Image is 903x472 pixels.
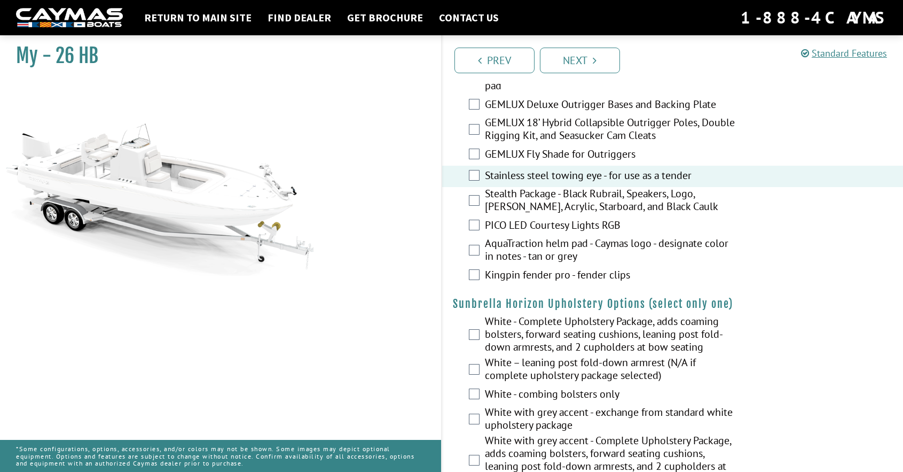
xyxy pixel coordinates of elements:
[485,187,736,215] label: Stealth Package - Black Rubrail, Speakers, Logo, [PERSON_NAME], Acrylic, Starboard, and Black Caulk
[801,47,887,59] a: Standard Features
[139,11,257,25] a: Return to main site
[434,11,504,25] a: Contact Us
[485,169,736,184] label: Stainless steel towing eye - for use as a tender
[342,11,428,25] a: Get Brochure
[485,268,736,284] label: Kingpin fender pro - fender clips
[485,315,736,356] label: White - Complete Upholstery Package, adds coaming bolsters, forward seating cushions, leaning pos...
[485,406,736,434] label: White with grey accent - exchange from standard white upholstery package
[485,219,736,234] label: PICO LED Courtesy Lights RGB
[485,98,736,113] label: GEMLUX Deluxe Outrigger Bases and Backing Plate
[485,388,736,403] label: White - combing bolsters only
[485,237,736,265] label: AquaTraction helm pad - Caymas logo - designate color in notes - tan or grey
[453,297,893,311] h4: Sunbrella Horizon Upholstery Options (select only one)
[485,116,736,144] label: GEMLUX 18’ Hybrid Collapsible Outrigger Poles, Double Rigging Kit, and Seasucker Cam Cleats
[741,6,887,29] div: 1-888-4CAYMAS
[485,148,736,163] label: GEMLUX Fly Shade for Outriggers
[485,356,736,384] label: White – leaning post fold-down armrest (N/A if complete upholstery package selected)
[262,11,336,25] a: Find Dealer
[16,8,123,28] img: white-logo-c9c8dbefe5ff5ceceb0f0178aa75bf4bb51f6bca0971e226c86eb53dfe498488.png
[16,440,425,472] p: *Some configurations, options, accessories, and/or colors may not be shown. Some images may depic...
[16,44,414,68] h1: My - 26 HB
[454,48,535,73] a: Prev
[540,48,620,73] a: Next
